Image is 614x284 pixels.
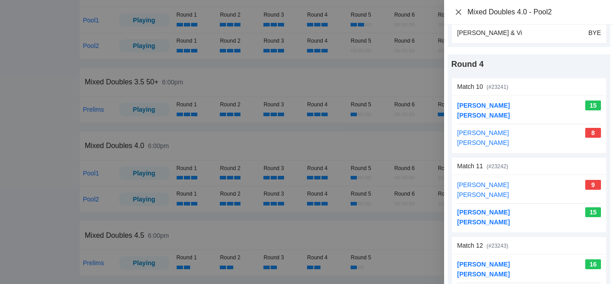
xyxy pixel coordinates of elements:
[457,28,522,38] div: [PERSON_NAME] & Vi
[487,243,508,249] span: (# 23243 )
[585,207,601,217] div: 15
[457,129,509,136] a: [PERSON_NAME]
[457,112,510,119] a: [PERSON_NAME]
[487,163,508,170] span: (# 23242 )
[487,84,508,90] span: (# 23241 )
[585,100,601,110] div: 15
[457,102,510,109] a: [PERSON_NAME]
[455,9,462,16] button: Close
[457,209,510,216] a: [PERSON_NAME]
[585,128,601,138] div: 8
[457,139,509,146] a: [PERSON_NAME]
[457,162,483,170] span: Match 11
[457,181,509,188] a: [PERSON_NAME]
[585,180,601,190] div: 9
[457,218,510,226] a: [PERSON_NAME]
[585,259,601,269] div: 16
[457,271,510,278] a: [PERSON_NAME]
[451,58,607,70] div: Round 4
[457,191,509,198] a: [PERSON_NAME]
[455,9,462,16] span: close
[467,7,603,17] div: Mixed Doubles 4.0 - Pool2
[457,83,483,90] span: Match 10
[457,261,510,268] a: [PERSON_NAME]
[457,242,483,249] span: Match 12
[588,28,601,38] div: BYE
